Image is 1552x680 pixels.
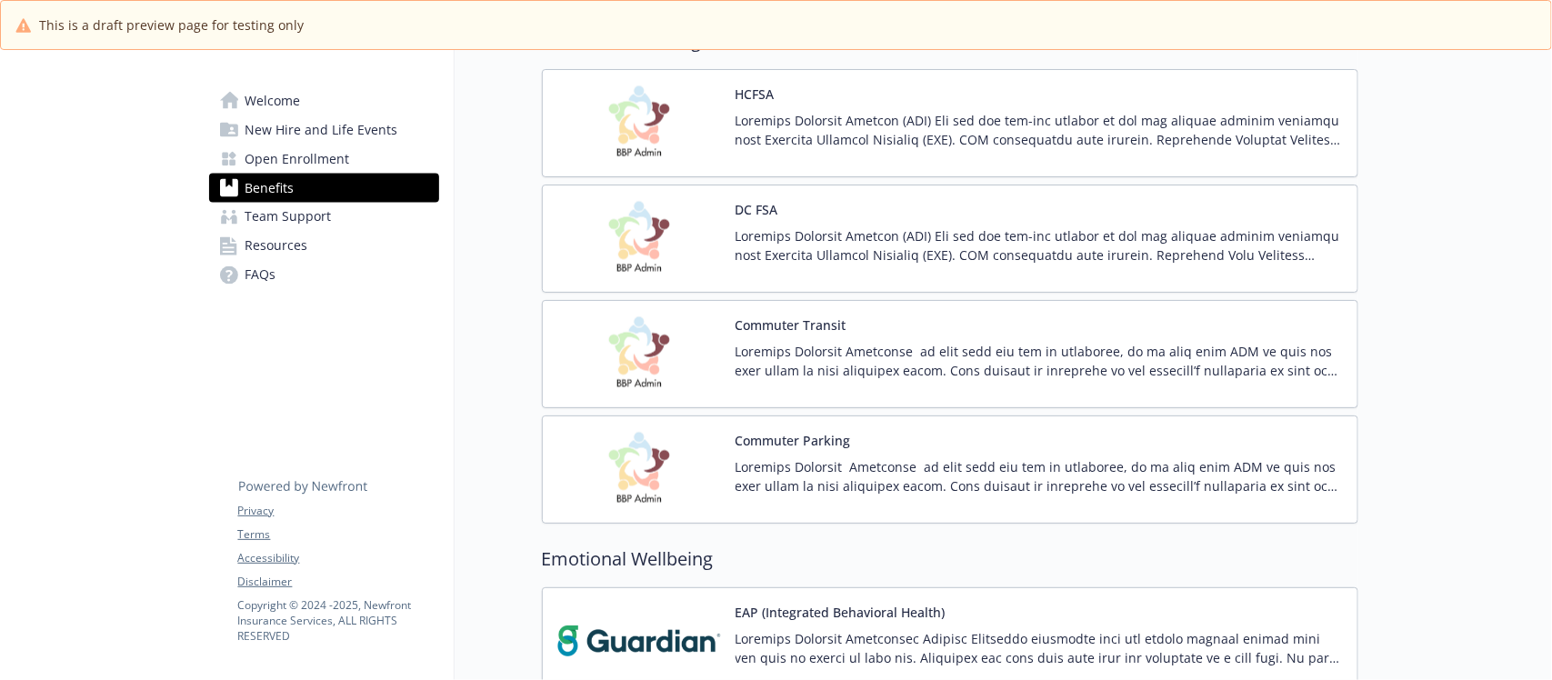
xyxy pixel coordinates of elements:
a: Terms [238,526,438,543]
img: BBP Administration carrier logo [557,85,721,162]
h2: Emotional Wellbeing [542,545,1358,573]
span: New Hire and Life Events [245,115,398,145]
span: FAQs [245,261,276,290]
button: Commuter Transit [736,315,846,335]
img: Guardian carrier logo [557,603,721,680]
button: EAP (Integrated Behavioral Health) [736,603,946,622]
span: Team Support [245,203,332,232]
p: Copyright © 2024 - 2025 , Newfront Insurance Services, ALL RIGHTS RESERVED [238,597,438,644]
img: BBP Administration carrier logo [557,200,721,277]
a: Open Enrollment [209,145,439,174]
p: Loremips Dolorsit Ametcon (ADI) Eli sed doe tem-inc utlabor et dol mag aliquae adminim veniamqu n... [736,226,1343,265]
p: Loremips Dolorsit Ametconse ad elit sedd eiu tem in utlaboree, do ma aliq enim ADM ve quis nos ex... [736,342,1343,380]
button: HCFSA [736,85,775,104]
a: Resources [209,232,439,261]
a: Privacy [238,503,438,519]
a: Welcome [209,86,439,115]
span: This is a draft preview page for testing only [39,15,304,35]
a: New Hire and Life Events [209,115,439,145]
a: Benefits [209,174,439,203]
span: Benefits [245,174,295,203]
p: Loremips Dolorsit Ametcon (ADI) Eli sed doe tem-inc utlabor et dol mag aliquae adminim veniamqu n... [736,111,1343,149]
a: Accessibility [238,550,438,566]
p: Loremips Dolorsit Ametconse ad elit sedd eiu tem in utlaboree, do ma aliq enim ADM ve quis nos ex... [736,457,1343,495]
a: Team Support [209,203,439,232]
p: Loremips Dolorsit Ametconsec Adipisc Elitseddo eiusmodte inci utl etdolo magnaal enimad mini ven ... [736,629,1343,667]
button: Commuter Parking [736,431,851,450]
img: BBP Administration carrier logo [557,315,721,393]
span: Resources [245,232,308,261]
span: Welcome [245,86,301,115]
a: Disclaimer [238,574,438,590]
a: FAQs [209,261,439,290]
button: DC FSA [736,200,778,219]
img: BBP Administration carrier logo [557,431,721,508]
span: Open Enrollment [245,145,350,174]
